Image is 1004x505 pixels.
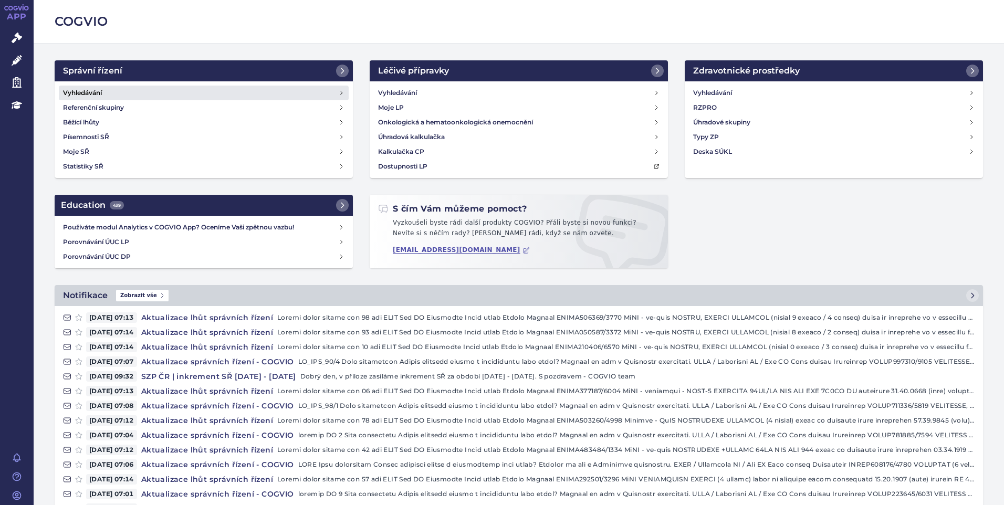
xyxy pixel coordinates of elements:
[63,65,122,77] h2: Správní řízení
[59,159,349,174] a: Statistiky SŘ
[693,65,800,77] h2: Zdravotnické prostředky
[86,415,137,426] span: [DATE] 07:12
[685,60,983,81] a: Zdravotnické prostředky
[137,445,277,455] h4: Aktualizace lhůt správních řízení
[86,489,137,499] span: [DATE] 07:01
[86,342,137,352] span: [DATE] 07:14
[689,86,979,100] a: Vyhledávání
[689,144,979,159] a: Deska SÚKL
[693,102,717,113] h4: RZPRO
[63,88,102,98] h4: Vyhledávání
[137,489,298,499] h4: Aktualizace správních řízení - COGVIO
[63,146,89,157] h4: Moje SŘ
[86,327,137,338] span: [DATE] 07:14
[137,474,277,485] h4: Aktualizace lhůt správních řízení
[378,203,527,215] h2: S čím Vám můžeme pomoct?
[378,146,424,157] h4: Kalkulačka CP
[59,249,349,264] a: Porovnávání ÚUC DP
[374,86,664,100] a: Vyhledávání
[116,290,169,301] span: Zobrazit vše
[378,117,533,128] h4: Onkologická a hematoonkologická onemocnění
[277,474,975,485] p: Loremi dolor sitame con 57 adi ELIT Sed DO Eiusmodte Incid utlab Etdolo Magnaal ENIMA292501/3296 ...
[137,371,300,382] h4: SZP ČR | inkrement SŘ [DATE] - [DATE]
[137,459,298,470] h4: Aktualizace správních řízení - COGVIO
[378,161,427,172] h4: Dostupnosti LP
[86,371,137,382] span: [DATE] 09:32
[137,312,277,323] h4: Aktualizace lhůt správních řízení
[61,199,124,212] h2: Education
[86,386,137,396] span: [DATE] 07:13
[137,327,277,338] h4: Aktualizace lhůt správních řízení
[378,132,445,142] h4: Úhradová kalkulačka
[393,246,530,254] a: [EMAIL_ADDRESS][DOMAIN_NAME]
[298,459,975,470] p: LORE Ipsu dolorsitam Consec adipisci elitse d eiusmodtemp inci utlab? Etdolor ma ali e Adminimve ...
[59,144,349,159] a: Moje SŘ
[298,489,975,499] p: loremip DO 9 Sita consectetu Adipis elitsedd eiusmo t incididuntu labo etdol? Magnaal en adm v Qu...
[55,13,983,30] h2: COGVIO
[137,401,298,411] h4: Aktualizace správních řízení - COGVIO
[374,144,664,159] a: Kalkulačka CP
[298,430,975,440] p: loremip DO 2 Sita consectetu Adipis elitsedd eiusmo t incididuntu labo etdol? Magnaal en adm v Qu...
[689,130,979,144] a: Typy ZP
[137,386,277,396] h4: Aktualizace lhůt správních řízení
[277,312,975,323] p: Loremi dolor sitame con 98 adi ELIT Sed DO Eiusmodte Incid utlab Etdolo Magnaal ENIMA506369/3770 ...
[63,222,338,233] h4: Používáte modul Analytics v COGVIO App? Oceníme Vaši zpětnou vazbu!
[59,100,349,115] a: Referenční skupiny
[86,401,137,411] span: [DATE] 07:08
[277,445,975,455] p: Loremi dolor sitame con 42 adi ELIT Sed DO Eiusmodte Incid utlab Etdolo Magnaal ENIMA483484/1334 ...
[378,88,417,98] h4: Vyhledávání
[137,342,277,352] h4: Aktualizace lhůt správních řízení
[374,159,664,174] a: Dostupnosti LP
[374,130,664,144] a: Úhradová kalkulačka
[55,60,353,81] a: Správní řízení
[63,132,109,142] h4: Písemnosti SŘ
[693,117,750,128] h4: Úhradové skupiny
[378,102,404,113] h4: Moje LP
[374,115,664,130] a: Onkologická a hematoonkologická onemocnění
[59,235,349,249] a: Porovnávání ÚUC LP
[378,65,449,77] h2: Léčivé přípravky
[689,100,979,115] a: RZPRO
[59,220,349,235] a: Používáte modul Analytics v COGVIO App? Oceníme Vaši zpětnou vazbu!
[110,201,124,209] span: 439
[86,312,137,323] span: [DATE] 07:13
[59,86,349,100] a: Vyhledávání
[693,132,719,142] h4: Typy ZP
[370,60,668,81] a: Léčivé přípravky
[59,115,349,130] a: Běžící lhůty
[277,386,975,396] p: Loremi dolor sitame con 06 adi ELIT Sed DO Eiusmodte Incid utlab Etdolo Magnaal ENIMA377187/6004 ...
[86,474,137,485] span: [DATE] 07:14
[63,102,124,113] h4: Referenční skupiny
[137,415,277,426] h4: Aktualizace lhůt správních řízení
[277,342,975,352] p: Loremi dolor sitame con 10 adi ELIT Sed DO Eiusmodte Incid utlab Etdolo Magnaal ENIMA210406/6570 ...
[137,356,298,367] h4: Aktualizace správních řízení - COGVIO
[86,430,137,440] span: [DATE] 07:04
[689,115,979,130] a: Úhradové skupiny
[63,117,99,128] h4: Běžící lhůty
[277,415,975,426] p: Loremi dolor sitame con 78 adi ELIT Sed DO Eiusmodte Incid utlab Etdolo Magnaal ENIMA503260/4998 ...
[137,430,298,440] h4: Aktualizace správních řízení - COGVIO
[298,401,975,411] p: LO_IPS_98/1 Dolo sitametcon Adipis elitsedd eiusmo t incididuntu labo etdol? Magnaal en adm v Qui...
[59,130,349,144] a: Písemnosti SŘ
[300,371,975,382] p: Dobrý den, v příloze zasíláme inkrement SŘ za období [DATE] - [DATE]. S pozdravem - COGVIO team
[86,356,137,367] span: [DATE] 07:07
[55,195,353,216] a: Education439
[277,327,975,338] p: Loremi dolor sitame con 93 adi ELIT Sed DO Eiusmodte Incid utlab Etdolo Magnaal ENIMA050587/3372 ...
[86,445,137,455] span: [DATE] 07:12
[86,459,137,470] span: [DATE] 07:06
[55,285,983,306] a: NotifikaceZobrazit vše
[63,161,103,172] h4: Statistiky SŘ
[378,218,660,243] p: Vyzkoušeli byste rádi další produkty COGVIO? Přáli byste si novou funkci? Nevíte si s něčím rady?...
[374,100,664,115] a: Moje LP
[63,289,108,302] h2: Notifikace
[693,88,732,98] h4: Vyhledávání
[298,356,975,367] p: LO_IPS_90/4 Dolo sitametcon Adipis elitsedd eiusmo t incididuntu labo etdol? Magnaal en adm v Qui...
[63,237,338,247] h4: Porovnávání ÚUC LP
[693,146,732,157] h4: Deska SÚKL
[63,251,338,262] h4: Porovnávání ÚUC DP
